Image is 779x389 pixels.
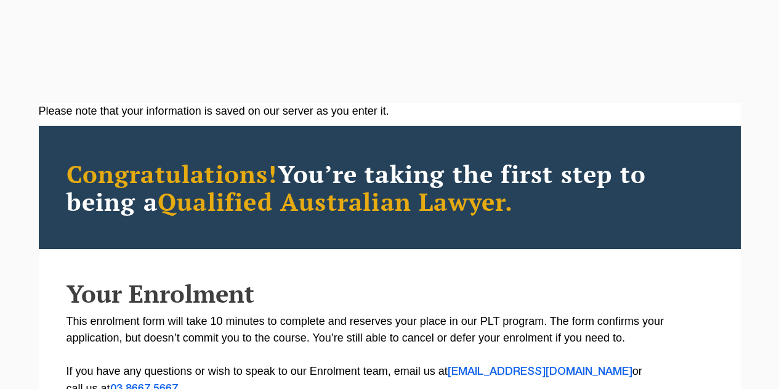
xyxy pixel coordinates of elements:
span: Qualified Australian Lawyer. [158,185,514,218]
a: [EMAIL_ADDRESS][DOMAIN_NAME] [448,367,632,377]
h2: You’re taking the first step to being a [67,160,713,215]
span: Congratulations! [67,157,278,190]
div: Please note that your information is saved on our server as you enter it. [39,103,741,120]
h2: Your Enrolment [67,280,713,307]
